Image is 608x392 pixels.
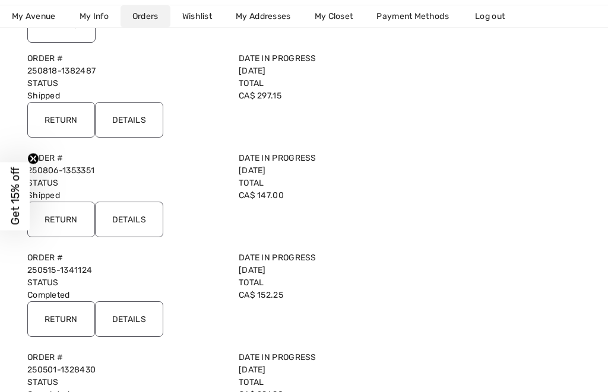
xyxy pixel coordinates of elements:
span: My Avenue [12,10,56,23]
label: Order # [27,351,224,364]
button: Close teaser [27,152,39,164]
div: CA$ 297.15 [232,77,443,102]
a: Orders [121,5,170,27]
label: Date in Progress [239,152,436,164]
a: Wishlist [170,5,224,27]
div: [DATE] [232,52,443,77]
div: Shipped [20,177,232,202]
a: 250806-1353351 [27,165,94,176]
label: Status [27,276,224,289]
a: My Addresses [224,5,303,27]
a: Payment Methods [365,5,461,27]
span: Get 15% off [8,167,22,225]
label: Total [239,376,436,388]
a: My Info [68,5,121,27]
a: 250501-1328430 [27,365,96,375]
div: Shipped [20,77,232,102]
div: [DATE] [232,351,443,376]
a: My Closet [303,5,365,27]
input: Details [95,301,163,337]
label: Status [27,376,224,388]
label: Total [239,177,436,189]
a: Log out [463,5,528,27]
div: [DATE] [232,152,443,177]
label: Date in Progress [239,351,436,364]
div: [DATE] [232,251,443,276]
a: 250818-1382487 [27,66,96,76]
label: Date in Progress [239,52,436,65]
label: Status [27,177,224,189]
label: Status [27,77,224,90]
div: CA$ 147.00 [232,177,443,202]
label: Order # [27,251,224,264]
label: Order # [27,52,224,65]
input: Return [27,301,95,337]
input: Details [95,202,163,237]
label: Total [239,276,436,289]
div: Completed [20,276,232,301]
input: Details [95,102,163,138]
a: 250515-1341124 [27,265,92,275]
input: Return [27,202,95,237]
label: Total [239,77,436,90]
label: Date in Progress [239,251,436,264]
label: Order # [27,152,224,164]
div: CA$ 152.25 [232,276,443,301]
input: Return [27,102,95,138]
